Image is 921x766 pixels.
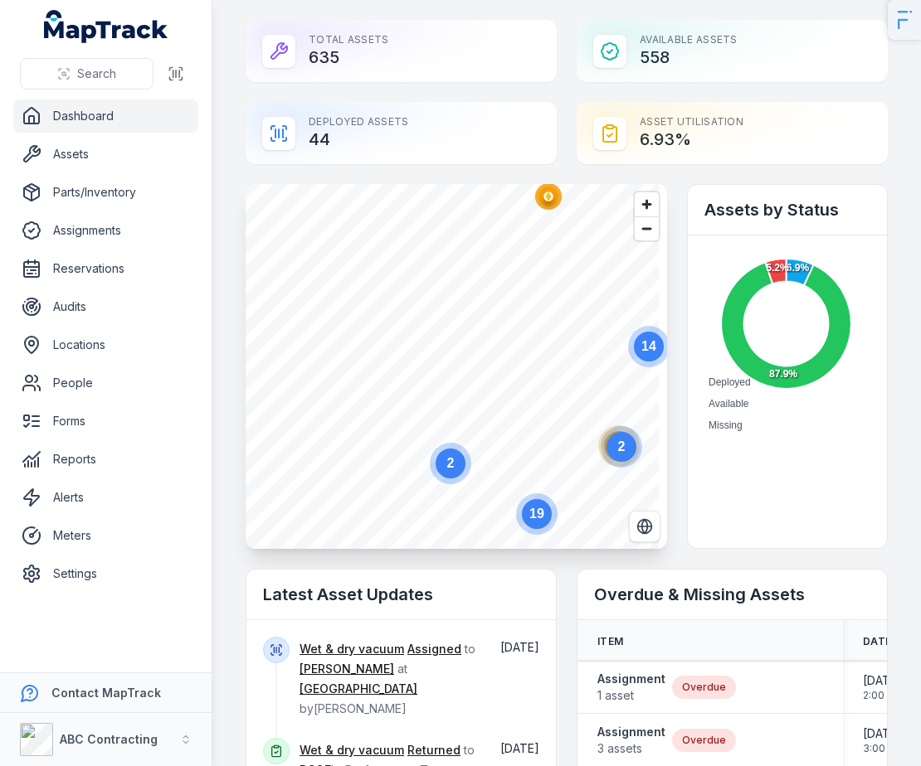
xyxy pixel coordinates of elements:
time: 14/10/2025, 12:45:49 pm [500,741,539,755]
span: [DATE] [863,672,902,689]
span: Missing [709,419,743,431]
time: 31/08/2024, 2:00:00 am [863,672,902,702]
text: 2 [618,439,626,453]
a: Assignment1 asset [597,671,665,704]
span: Available [709,398,748,410]
text: 2 [447,456,455,470]
a: Assets [13,138,198,171]
a: [GEOGRAPHIC_DATA] [300,681,417,697]
span: 3 assets [597,740,665,757]
a: Returned [407,742,460,759]
a: Forms [13,405,198,438]
h2: Latest Asset Updates [263,583,539,606]
a: Wet & dry vacuum [300,742,404,759]
time: 30/11/2024, 3:00:00 am [863,725,903,755]
a: [PERSON_NAME] [300,661,394,677]
a: Parts/Inventory [13,176,198,209]
button: Search [20,58,153,90]
a: Dashboard [13,99,198,133]
a: Wet & dry vacuum [300,641,404,657]
a: Assigned [407,641,461,657]
text: 19 [529,507,544,521]
div: Overdue [672,676,736,699]
button: Zoom out [635,216,659,240]
a: Settings [13,557,198,590]
a: Assignment3 assets [597,724,665,757]
time: 14/10/2025, 12:46:24 pm [500,640,539,654]
span: Date [863,635,891,648]
span: 1 asset [597,687,665,704]
span: Deployed [709,376,751,388]
button: Zoom in [635,192,659,216]
div: Overdue [672,729,736,752]
span: Item [597,635,623,648]
a: Reports [13,443,198,476]
span: [DATE] [500,640,539,654]
span: 3:00 am [863,742,903,755]
a: Locations [13,328,198,361]
strong: ABC Contracting [60,732,158,746]
a: People [13,366,198,400]
a: Alerts [13,481,198,514]
a: Reservations [13,252,198,285]
span: 2:00 am [863,689,902,702]
h2: Overdue & Missing Assets [594,583,870,606]
strong: Assignment [597,724,665,740]
button: Switch to Satellite View [629,511,660,542]
a: MapTrack [44,10,168,43]
canvas: Map [246,184,659,549]
span: [DATE] [500,741,539,755]
span: [DATE] [863,725,903,742]
a: Meters [13,519,198,552]
a: Assignments [13,214,198,247]
h2: Assets by Status [704,198,870,221]
span: to at by [PERSON_NAME] [300,642,475,715]
strong: Assignment [597,671,665,687]
strong: Contact MapTrack [51,686,161,700]
span: Search [77,65,116,82]
a: Audits [13,290,198,323]
text: 14 [641,339,656,353]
